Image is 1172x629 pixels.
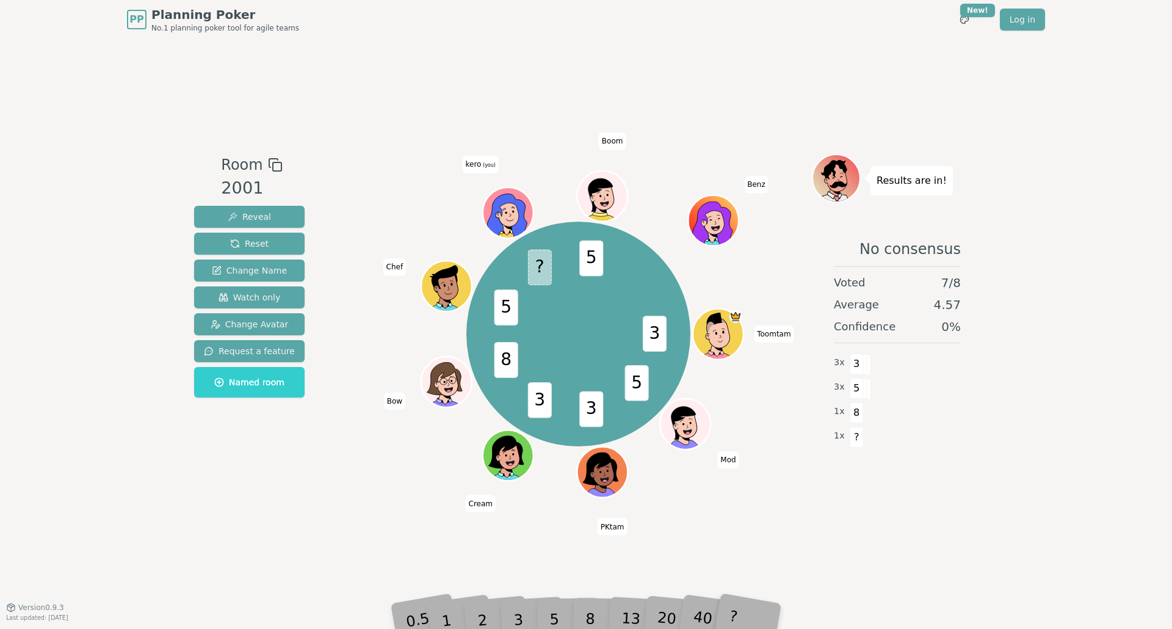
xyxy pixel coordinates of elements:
[528,250,552,286] span: ?
[729,310,742,323] span: Toomtam is the host
[383,258,407,275] span: Click to change your name
[850,402,864,423] span: 8
[859,239,961,259] span: No consensus
[850,378,864,399] span: 5
[941,274,961,291] span: 7 / 8
[850,427,864,448] span: ?
[834,318,895,335] span: Confidence
[599,133,626,150] span: Click to change your name
[6,603,64,613] button: Version0.9.3
[933,296,961,313] span: 4.57
[466,495,496,512] span: Click to change your name
[194,340,305,362] button: Request a feature
[598,518,628,536] span: Click to change your name
[151,6,299,23] span: Planning Poker
[463,156,499,173] span: Click to change your name
[834,356,845,369] span: 3 x
[129,12,143,27] span: PP
[941,318,961,335] span: 0 %
[580,241,604,277] span: 5
[194,260,305,282] button: Change Name
[485,189,532,236] button: Click to change your avatar
[834,274,866,291] span: Voted
[754,325,794,343] span: Click to change your name
[204,345,295,357] span: Request a feature
[194,286,305,308] button: Watch only
[384,393,405,410] span: Click to change your name
[528,382,552,418] span: 3
[481,162,496,168] span: (you)
[194,367,305,398] button: Named room
[494,343,518,379] span: 8
[230,238,269,250] span: Reset
[211,318,289,330] span: Change Avatar
[625,365,649,401] span: 5
[1000,9,1045,31] a: Log in
[834,429,845,443] span: 1 x
[643,316,667,352] span: 3
[212,264,287,277] span: Change Name
[127,6,299,33] a: PPPlanning PokerNo.1 planning poker tool for agile teams
[6,614,68,621] span: Last updated: [DATE]
[221,154,262,176] span: Room
[960,4,995,17] div: New!
[214,376,284,388] span: Named room
[194,206,305,228] button: Reveal
[834,296,879,313] span: Average
[221,176,282,201] div: 2001
[194,313,305,335] button: Change Avatar
[194,233,305,255] button: Reset
[580,391,604,427] span: 3
[953,9,975,31] button: New!
[717,451,739,468] span: Click to change your name
[151,23,299,33] span: No.1 planning poker tool for agile teams
[18,603,64,613] span: Version 0.9.3
[850,354,864,374] span: 3
[834,380,845,394] span: 3 x
[219,291,281,304] span: Watch only
[494,290,518,326] span: 5
[744,176,769,193] span: Click to change your name
[834,405,845,418] span: 1 x
[877,172,947,189] p: Results are in!
[228,211,271,223] span: Reveal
